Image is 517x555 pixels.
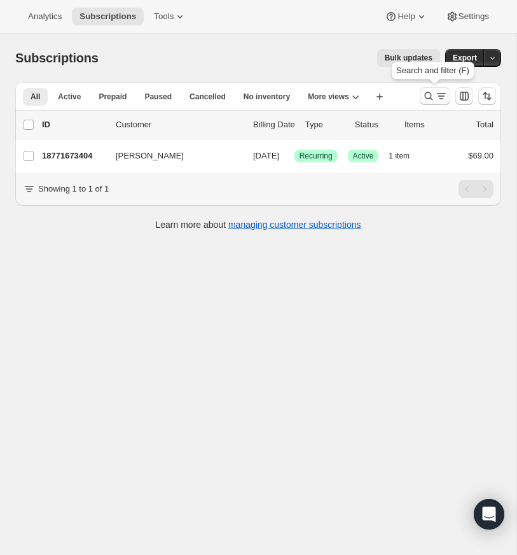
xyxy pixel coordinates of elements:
button: Analytics [20,8,69,25]
span: Settings [458,11,489,22]
p: Billing Date [253,118,295,131]
button: Search and filter results [420,87,450,105]
button: [PERSON_NAME] [108,146,235,166]
span: Help [397,11,415,22]
p: ID [42,118,106,131]
button: Sort the results [478,87,496,105]
div: Type [305,118,345,131]
span: More views [308,92,349,102]
span: No inventory [244,92,290,102]
p: Total [476,118,493,131]
button: Customize table column order and visibility [455,87,473,105]
p: Learn more about [156,218,361,231]
span: $69.00 [468,151,493,160]
span: Active [58,92,81,102]
button: Create new view [369,88,390,106]
div: Items [404,118,444,131]
p: 18771673404 [42,150,106,162]
span: 1 item [389,151,410,161]
span: Paused [144,92,172,102]
a: managing customer subscriptions [228,220,361,230]
button: Tools [146,8,194,25]
span: [PERSON_NAME] [116,150,184,162]
button: 1 item [389,147,424,165]
button: More views [300,88,367,106]
span: [DATE] [253,151,279,160]
span: Active [353,151,374,161]
div: IDCustomerBilling DateTypeStatusItemsTotal [42,118,493,131]
span: Cancelled [190,92,226,102]
p: Showing 1 to 1 of 1 [38,183,109,195]
span: Recurring [300,151,333,161]
button: Settings [438,8,497,25]
p: Status [355,118,394,131]
span: Analytics [28,11,62,22]
nav: Pagination [458,180,493,198]
span: Prepaid [99,92,127,102]
span: Tools [154,11,174,22]
p: Customer [116,118,243,131]
button: Help [377,8,435,25]
span: Export [453,53,477,63]
div: 18771673404[PERSON_NAME][DATE]SuccessRecurringSuccessActive1 item$69.00 [42,147,493,165]
div: Open Intercom Messenger [474,499,504,530]
span: All [31,92,40,102]
button: Bulk updates [377,49,440,67]
span: Subscriptions [15,51,99,65]
span: Subscriptions [79,11,136,22]
button: Export [445,49,485,67]
span: Bulk updates [385,53,432,63]
button: Subscriptions [72,8,144,25]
